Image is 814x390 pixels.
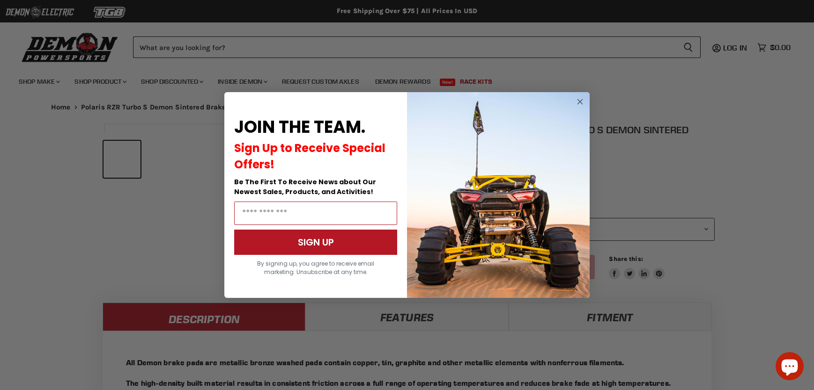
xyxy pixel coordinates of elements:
[574,96,586,108] button: Close dialog
[234,202,397,225] input: Email Address
[234,115,365,139] span: JOIN THE TEAM.
[234,140,385,172] span: Sign Up to Receive Special Offers!
[234,177,376,196] span: Be The First To Receive News about Our Newest Sales, Products, and Activities!
[407,92,590,298] img: a9095488-b6e7-41ba-879d-588abfab540b.jpeg
[234,230,397,255] button: SIGN UP
[257,260,374,276] span: By signing up, you agree to receive email marketing. Unsubscribe at any time.
[773,352,807,383] inbox-online-store-chat: Shopify online store chat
